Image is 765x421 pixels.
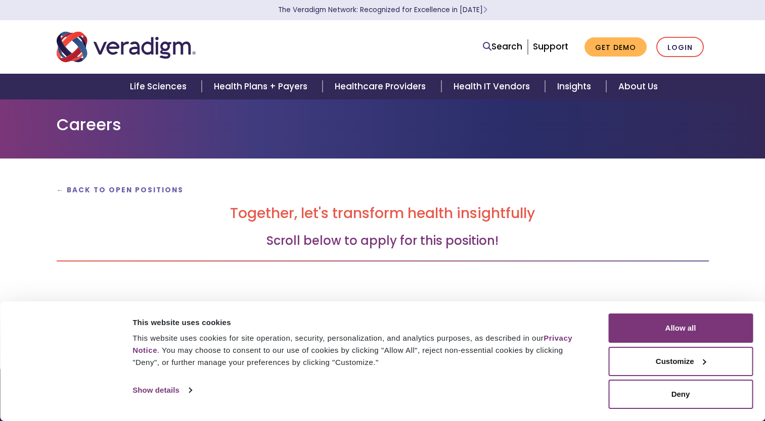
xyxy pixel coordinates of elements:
button: Allow all [608,313,753,343]
a: Health Plans + Payers [202,74,323,99]
a: Support [533,40,568,52]
a: Login [656,37,704,58]
a: Life Sciences [118,74,202,99]
button: Customize [608,347,753,376]
a: Search [483,40,522,54]
span: Learn More [483,5,487,15]
div: This website uses cookies [132,317,586,329]
a: Health IT Vendors [441,74,545,99]
h1: Careers [57,115,709,134]
button: Deny [608,380,753,409]
div: This website uses cookies for site operation, security, personalization, and analytics purposes, ... [132,332,586,369]
a: About Us [606,74,670,99]
h2: Together, let's transform health insightfully [57,205,709,222]
a: ← Back to Open Positions [57,185,184,195]
img: Veradigm logo [57,30,196,64]
a: Get Demo [584,37,647,57]
a: Show details [132,383,191,398]
h3: Scroll below to apply for this position! [57,234,709,248]
a: The Veradigm Network: Recognized for Excellence in [DATE]Learn More [278,5,487,15]
a: Healthcare Providers [323,74,441,99]
a: Insights [545,74,606,99]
